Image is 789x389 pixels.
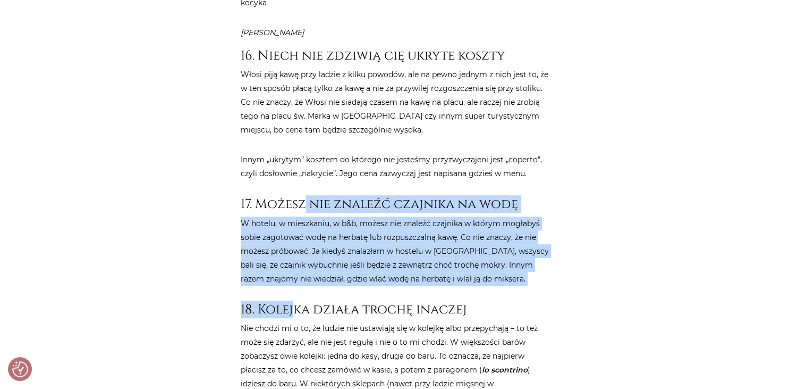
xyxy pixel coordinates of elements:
img: Revisit consent button [12,361,28,377]
em: lo scontrino [482,365,528,375]
p: W hotelu, w mieszkaniu, w b&b, możesz nie znaleźć czajnika w którym mogłabyś sobie zagotować wodę... [241,217,549,286]
button: Preferencje co do zgód [12,361,28,377]
h3: 18. Kolejka działa trochę inaczej [241,302,549,317]
p: Włosi piją kawę przy ladzie z kilku powodów, ale na pewno jednym z nich jest to, że w ten sposób ... [241,68,549,137]
p: Innym „ukrytym” kosztem do którego nie jesteśmy przyzwyczajeni jest „coperto”, czyli dosłownie „n... [241,153,549,180]
h3: 16. Niech nie zdziwią cię ukryte koszty [241,48,549,63]
h3: 17. Możesz nie znaleźć czajnika na wodę [241,196,549,212]
cite: [PERSON_NAME] [241,26,549,39]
